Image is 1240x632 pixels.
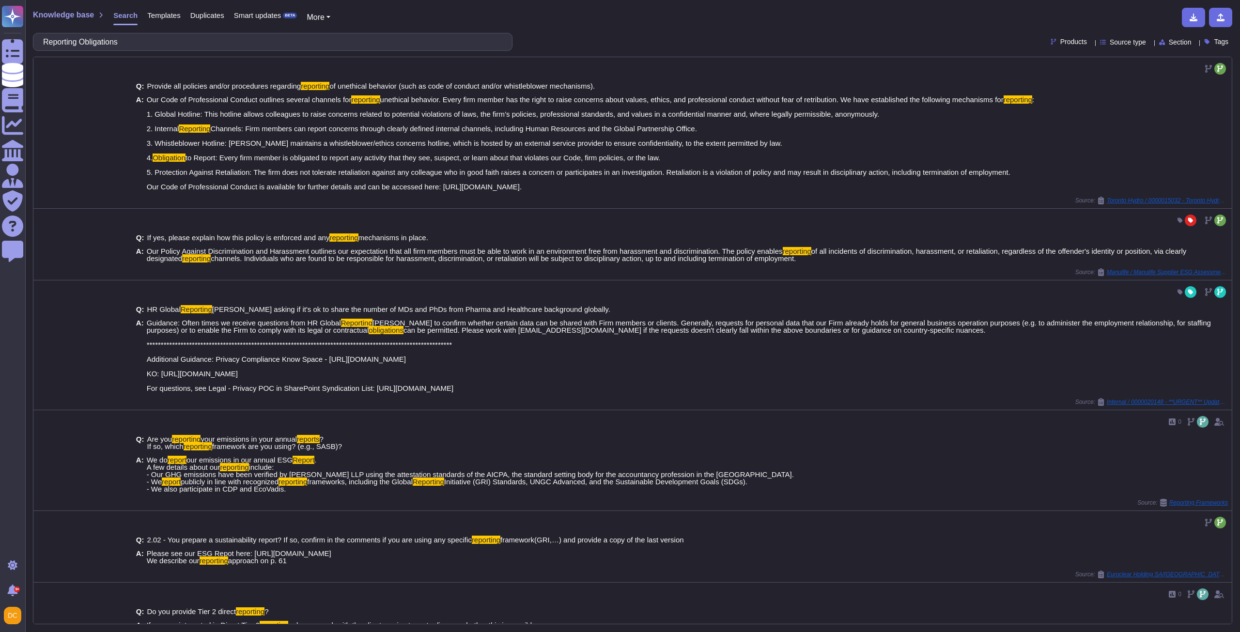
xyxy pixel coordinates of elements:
[1107,399,1228,405] span: Internal / 0000020148 - **URGENT** Updated # of MDs, PhD we have from Pharma and Healthcare backg...
[413,478,444,486] mark: Reporting
[181,305,212,313] mark: Reporting
[186,456,293,464] span: our emissions in our annual ESG
[147,247,783,255] span: Our Policy Against Discrimination and Harassment outlines our expectation that all firm members m...
[380,95,1004,104] span: unethical behavior. Every firm member has the right to raise concerns about values, ethics, and p...
[1107,269,1228,275] span: Manulife / Manulife Supplier ESG Assessment Questionnaire Supplier Version
[1075,570,1228,578] span: Source:
[472,536,500,544] mark: reporting
[201,435,296,443] span: your emissions in your annual
[147,154,1010,191] span: to Report: Every firm member is obligated to report any activity that they see, suspect, or learn...
[147,435,324,450] span: ? If so, which
[153,154,186,162] mark: Obligation
[341,319,372,327] mark: Reporting
[351,95,380,104] mark: reporting
[293,456,314,464] mark: Report
[147,456,317,471] span: . A few details about our
[136,456,144,493] b: A:
[228,556,287,565] span: approach on p. 61
[136,234,144,241] b: Q:
[212,442,342,450] span: framework are you using? (e.g., SASB)?
[1169,500,1228,506] span: Reporting Frameworks
[283,13,297,18] div: BETA
[147,463,794,486] span: include: - Our GHG emissions have been verified by [PERSON_NAME] LLP using the attestation standa...
[1107,198,1228,203] span: Toronto Hydro / 0000015032 - Toronto Hydro - Risk & ESG related questionnaire
[136,247,144,262] b: A:
[179,124,210,133] mark: Reporting
[1178,591,1181,597] span: 0
[147,124,782,162] span: Channels: Firm members can report concerns through clearly defined internal channels, including H...
[147,319,1211,334] span: [PERSON_NAME] to confirm whether certain data can be shared with Firm members or clients. General...
[500,536,684,544] span: framework(GRI,…) and provide a copy of the last version
[136,536,144,543] b: Q:
[147,435,172,443] span: Are you
[369,326,403,334] mark: obligations
[1075,268,1228,276] span: Source:
[147,319,341,327] span: Guidance: Often times we receive questions from HR Global
[136,550,144,564] b: A:
[147,233,330,242] span: If yes, please explain how this policy is enforced and any
[33,11,94,19] span: Knowledge base
[38,33,502,50] input: Search a question or template...
[184,442,212,450] mark: reporting
[1004,95,1032,104] mark: reporting
[4,607,21,624] img: user
[136,82,144,90] b: Q:
[1214,38,1228,45] span: Tags
[307,478,413,486] span: frameworks, including the Global
[220,463,248,471] mark: reporting
[1060,38,1087,45] span: Products
[136,319,144,392] b: A:
[329,233,358,242] mark: reporting
[1137,499,1228,507] span: Source:
[301,82,329,90] mark: reporting
[181,478,279,486] span: publicly in line with recognized
[182,254,211,262] mark: reporting
[279,478,307,486] mark: reporting
[147,456,168,464] span: We do
[190,12,224,19] span: Duplicates
[212,305,610,313] span: [PERSON_NAME] asking if it's ok to share the number of MDs and PhDs from Pharma and Healthcare ba...
[1075,398,1228,406] span: Source:
[236,607,264,616] mark: reporting
[1178,419,1181,425] span: 0
[147,621,260,629] span: If you are interested in Direct Tier 2
[1075,197,1228,204] span: Source:
[329,82,595,90] span: of unethical behavior (such as code of conduct and/or whistleblower mechanisms).
[234,12,281,19] span: Smart updates
[1107,571,1228,577] span: Euroclear Holding SA/[GEOGRAPHIC_DATA] / DD Supplier Questionnaire [PERSON_NAME] AND COMPANY
[136,435,144,450] b: Q:
[2,605,28,626] button: user
[307,12,330,23] button: More
[147,549,331,565] span: Please see our ESG Repot here: [URL][DOMAIN_NAME] We describe our
[136,306,144,313] b: Q:
[147,82,301,90] span: Provide all policies and/or procedures regarding
[113,12,138,19] span: Search
[147,247,1187,262] span: of all incidents of discrimination, harassment, or retaliation, regardless of the offender's iden...
[1110,39,1146,46] span: Source type
[147,326,986,392] span: can be permitted. Please work with [EMAIL_ADDRESS][DOMAIN_NAME] if the requests doesn't clearly f...
[200,556,228,565] mark: reporting
[147,95,1034,133] span: : 1. Global Hotline: This hotline allows colleagues to raise concerns related to potential violat...
[260,621,288,629] mark: reporting
[783,247,811,255] mark: reporting
[297,435,320,443] mark: reports
[162,478,181,486] mark: report
[168,456,186,464] mark: report
[147,478,747,493] span: Initiative (GRI) Standards, UNGC Advanced, and the Sustainable Development Goals (SDGs). - We als...
[211,254,796,262] span: channels. Individuals who are found to be responsible for harassment, discrimination, or retaliat...
[14,586,20,592] div: 9+
[147,607,236,616] span: Do you provide Tier 2 direct
[147,305,181,313] span: HR Global
[264,607,268,616] span: ?
[358,233,428,242] span: mechanisms in place.
[147,12,180,19] span: Templates
[147,95,352,104] span: Our Code of Professional Conduct outlines several channels for
[136,96,144,190] b: A:
[147,536,472,544] span: 2.02 - You prepare a sustainability report? If so, confirm in the comments if you are using any s...
[136,608,144,615] b: Q:
[307,13,324,21] span: More
[1169,39,1192,46] span: Section
[172,435,201,443] mark: reporting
